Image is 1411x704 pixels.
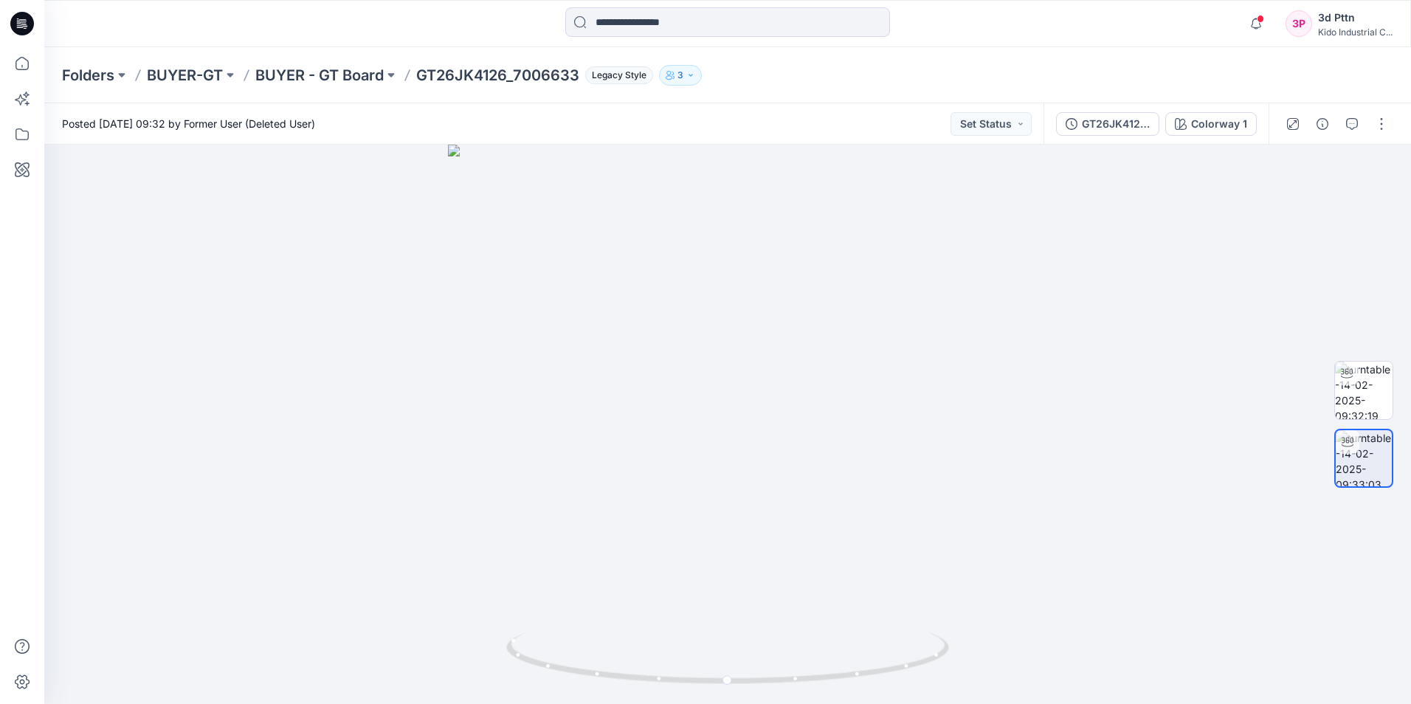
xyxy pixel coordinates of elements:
[416,65,579,86] p: GT26JK4126_7006633
[579,65,653,86] button: Legacy Style
[1056,112,1159,136] button: GT26JK4126_7006633
[62,65,114,86] a: Folders
[1336,430,1392,486] img: turntable-14-02-2025-09:33:03
[585,66,653,84] span: Legacy Style
[255,65,384,86] a: BUYER - GT Board
[659,65,702,86] button: 3
[677,67,683,83] p: 3
[1335,362,1393,419] img: turntable-14-02-2025-09:32:19
[1311,112,1334,136] button: Details
[1191,116,1247,132] div: Colorway 1
[184,117,315,130] a: Former User (Deleted User)
[1318,9,1393,27] div: 3d Pttn
[62,116,315,131] span: Posted [DATE] 09:32 by
[1286,10,1312,37] div: 3P
[1082,116,1150,132] div: GT26JK4126_7006633
[147,65,223,86] a: BUYER-GT
[1165,112,1257,136] button: Colorway 1
[1318,27,1393,38] div: Kido Industrial C...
